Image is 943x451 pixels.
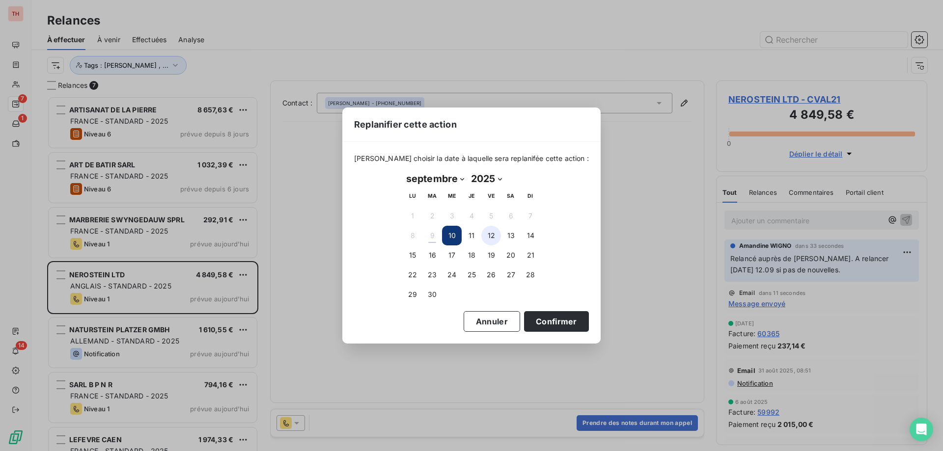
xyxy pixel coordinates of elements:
[354,154,589,163] span: [PERSON_NAME] choisir la date à laquelle sera replanifée cette action :
[521,245,540,265] button: 21
[403,206,422,226] button: 1
[501,265,521,285] button: 27
[462,226,481,245] button: 11
[442,206,462,226] button: 3
[521,265,540,285] button: 28
[524,311,589,332] button: Confirmer
[422,245,442,265] button: 16
[501,206,521,226] button: 6
[442,226,462,245] button: 10
[462,245,481,265] button: 18
[481,186,501,206] th: vendredi
[501,226,521,245] button: 13
[481,206,501,226] button: 5
[422,226,442,245] button: 9
[422,265,442,285] button: 23
[442,245,462,265] button: 17
[442,265,462,285] button: 24
[521,226,540,245] button: 14
[501,245,521,265] button: 20
[403,285,422,304] button: 29
[403,186,422,206] th: lundi
[354,118,457,131] span: Replanifier cette action
[422,186,442,206] th: mardi
[422,285,442,304] button: 30
[464,311,520,332] button: Annuler
[442,186,462,206] th: mercredi
[462,265,481,285] button: 25
[910,418,933,441] div: Open Intercom Messenger
[481,245,501,265] button: 19
[481,226,501,245] button: 12
[422,206,442,226] button: 2
[462,186,481,206] th: jeudi
[481,265,501,285] button: 26
[501,186,521,206] th: samedi
[521,186,540,206] th: dimanche
[403,226,422,245] button: 8
[462,206,481,226] button: 4
[521,206,540,226] button: 7
[403,245,422,265] button: 15
[403,265,422,285] button: 22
